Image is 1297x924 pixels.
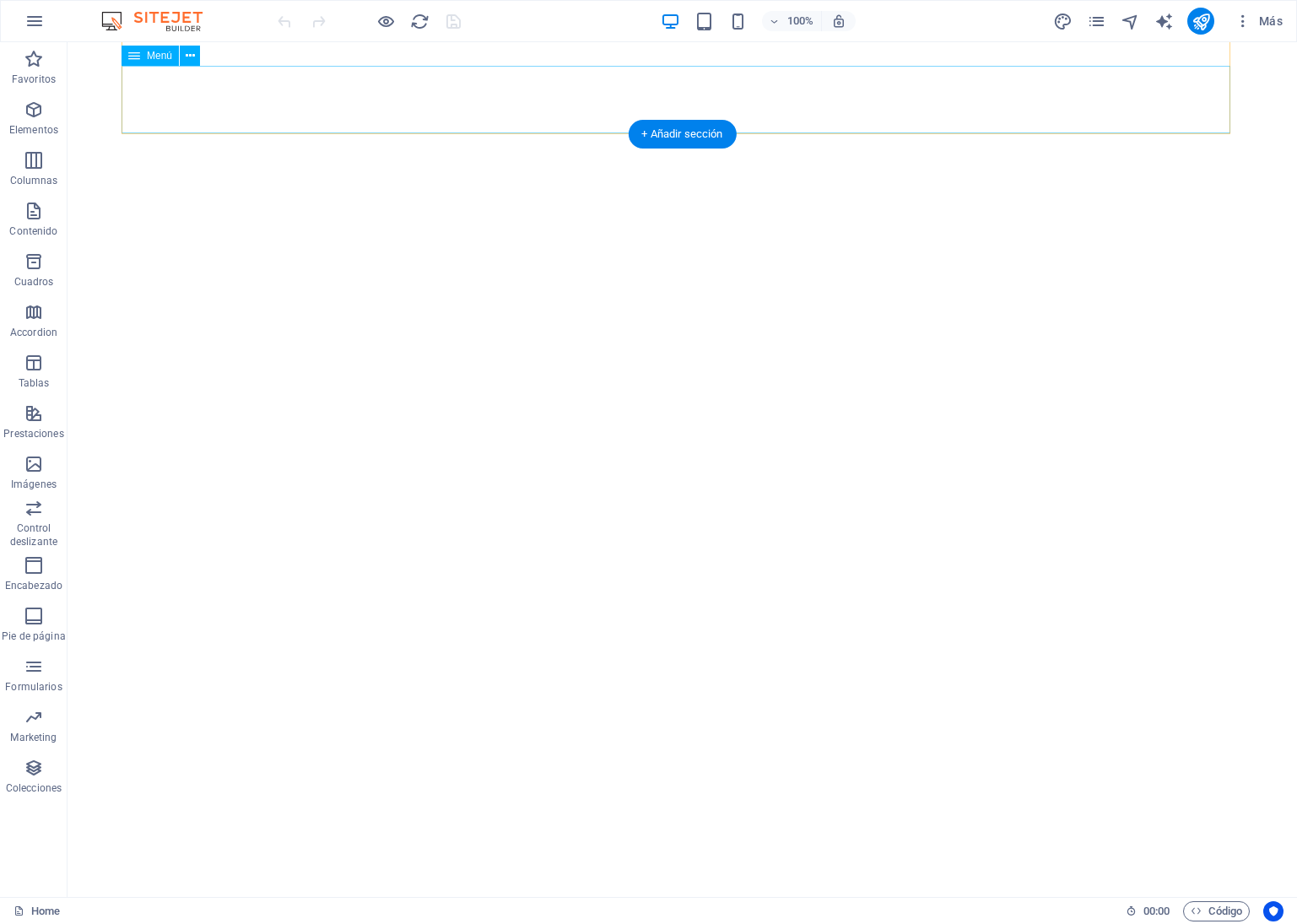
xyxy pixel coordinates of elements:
[1121,12,1140,31] i: Navegador
[9,224,57,238] p: Contenido
[1235,13,1283,30] span: Más
[1086,11,1106,31] button: pages
[9,123,58,137] p: Elementos
[14,275,54,289] p: Cuadros
[762,11,822,31] button: 100%
[787,11,814,31] h6: 100%
[5,579,62,592] p: Encabezado
[3,427,63,440] p: Prestaciones
[97,11,224,31] img: Editor Logo
[1154,12,1174,31] i: AI Writer
[12,73,56,86] p: Favoritos
[1187,8,1214,35] button: publish
[14,901,60,921] a: Haz clic para cancelar la selección y doble clic para abrir páginas
[1052,11,1073,31] button: design
[2,630,65,643] p: Pie de página
[10,731,57,744] p: Marketing
[1155,905,1158,917] span: :
[1263,901,1283,921] button: Usercentrics
[1154,11,1174,31] button: text_generator
[1192,12,1211,31] i: Publicar
[1183,901,1250,921] button: Código
[1228,8,1289,35] button: Más
[409,11,430,31] button: reload
[11,478,57,491] p: Imágenes
[10,326,57,339] p: Accordion
[147,51,172,61] span: Menú
[410,12,430,31] i: Volver a cargar página
[6,781,62,795] p: Colecciones
[1143,901,1170,921] span: 00 00
[376,11,396,31] button: Haz clic para salir del modo de previsualización y seguir editando
[10,174,58,187] p: Columnas
[628,120,736,149] div: + Añadir sección
[1191,901,1242,921] span: Código
[831,14,846,29] i: Al redimensionar, ajustar el nivel de zoom automáticamente para ajustarse al dispositivo elegido.
[5,680,62,694] p: Formularios
[1126,901,1170,921] h6: Tiempo de la sesión
[1120,11,1140,31] button: navigator
[1087,12,1106,31] i: Páginas (Ctrl+Alt+S)
[1053,12,1073,31] i: Diseño (Ctrl+Alt+Y)
[19,376,50,390] p: Tablas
